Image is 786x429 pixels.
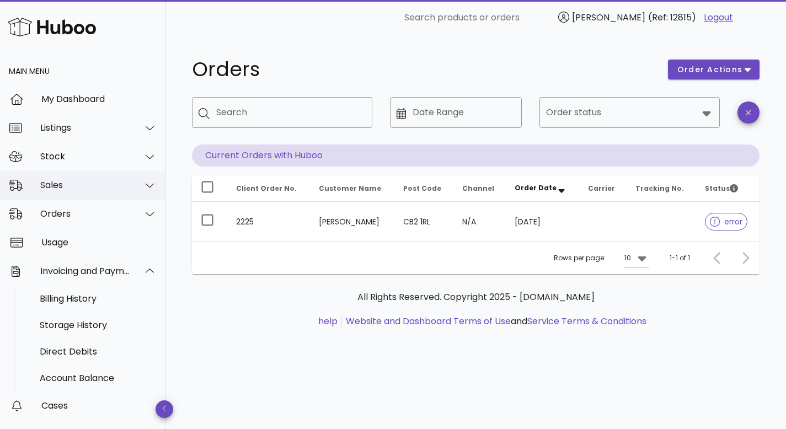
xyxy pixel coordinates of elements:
a: Service Terms & Conditions [527,315,646,328]
h1: Orders [192,60,655,79]
span: error [710,218,742,226]
span: (Ref: 12815) [648,11,696,24]
span: Order Date [515,183,557,192]
th: Tracking No. [627,175,697,202]
td: 2225 [227,202,310,242]
img: Huboo Logo [8,15,96,39]
th: Status [696,175,760,202]
span: Customer Name [319,184,381,193]
div: Listings [40,122,130,133]
td: CB2 1RL [394,202,453,242]
a: Logout [704,11,733,24]
a: Website and Dashboard Terms of Use [346,315,511,328]
div: Order status [539,97,720,128]
div: Billing History [40,293,157,304]
td: [DATE] [506,202,579,242]
th: Channel [453,175,506,202]
span: Tracking No. [635,184,684,193]
span: Channel [462,184,494,193]
div: 1-1 of 1 [670,253,690,263]
p: All Rights Reserved. Copyright 2025 - [DOMAIN_NAME] [201,291,751,304]
td: N/A [453,202,506,242]
div: Stock [40,151,130,162]
div: Cases [41,400,157,411]
div: Sales [40,180,130,190]
div: 10 [624,253,631,263]
th: Post Code [394,175,453,202]
p: Current Orders with Huboo [192,144,760,167]
div: Invoicing and Payments [40,266,130,276]
div: Orders [40,208,130,219]
span: Status [705,184,738,193]
th: Carrier [579,175,627,202]
div: Account Balance [40,373,157,383]
th: Order Date: Sorted descending. Activate to remove sorting. [506,175,579,202]
span: [PERSON_NAME] [572,11,645,24]
button: order actions [668,60,760,79]
div: Rows per page: [554,242,649,274]
td: [PERSON_NAME] [310,202,394,242]
span: Post Code [403,184,441,193]
li: and [342,315,646,328]
div: 10Rows per page: [624,249,649,267]
div: Direct Debits [40,346,157,357]
th: Customer Name [310,175,394,202]
a: help [318,315,338,328]
th: Client Order No. [227,175,310,202]
div: My Dashboard [41,94,157,104]
div: Usage [41,237,157,248]
span: Client Order No. [236,184,297,193]
span: order actions [677,64,743,76]
div: Storage History [40,320,157,330]
span: Carrier [588,184,615,193]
